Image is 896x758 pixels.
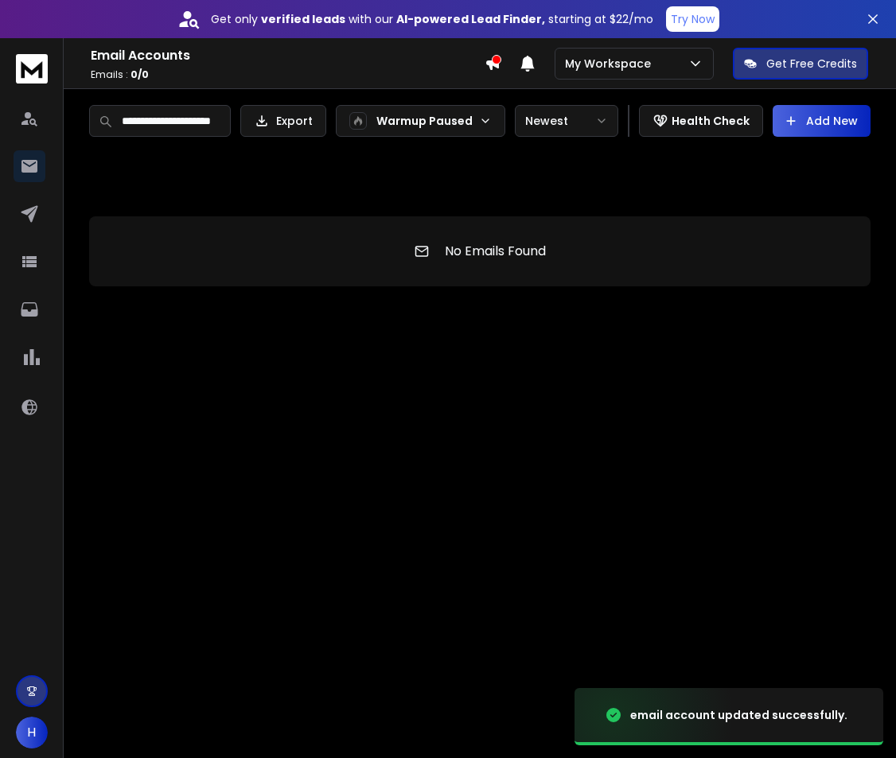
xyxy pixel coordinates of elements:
[91,46,485,65] h1: Email Accounts
[672,113,750,129] p: Health Check
[666,6,719,32] button: Try Now
[16,717,48,748] button: H
[565,56,657,72] p: My Workspace
[630,707,847,723] div: email account updated successfully.
[639,105,763,137] button: Health Check
[396,11,545,27] strong: AI-powered Lead Finder,
[733,48,868,80] button: Get Free Credits
[773,105,871,137] button: Add New
[445,242,546,261] p: No Emails Found
[515,105,618,137] button: Newest
[376,113,473,129] p: Warmup Paused
[16,54,48,84] img: logo
[240,105,326,137] button: Export
[211,11,653,27] p: Get only with our starting at $22/mo
[91,68,485,81] p: Emails :
[131,68,149,81] span: 0 / 0
[261,11,345,27] strong: verified leads
[766,56,857,72] p: Get Free Credits
[671,11,715,27] p: Try Now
